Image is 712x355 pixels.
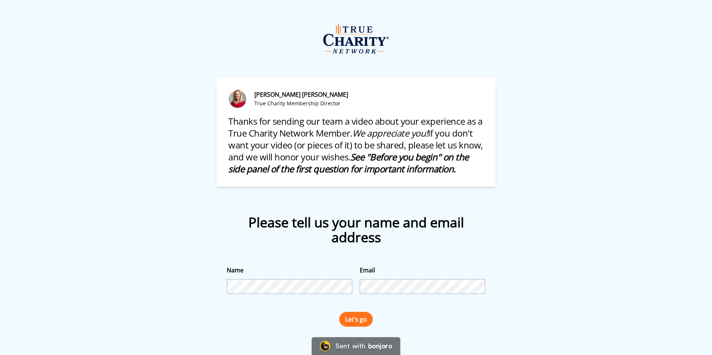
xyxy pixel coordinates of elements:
[254,100,348,107] div: True Charity Membership Director
[352,127,428,139] span: We appreciate you!
[360,266,375,275] label: Email
[228,151,471,175] span: See "Before you begin" on the side panel of the first question for important information.
[228,89,247,108] img: True Charity Membership Director
[320,341,330,351] img: Bonjoro Logo
[254,90,348,99] div: [PERSON_NAME] [PERSON_NAME]
[227,266,244,275] label: Name
[368,343,392,349] div: bonjoro
[336,343,365,349] div: Sent with
[312,337,400,355] a: Bonjoro LogoSent withbonjoro
[339,312,373,327] button: Let's go
[227,215,485,245] div: Please tell us your name and email address
[228,127,485,163] span: If you don't want your video (or pieces of it) to be shared, please let us know, and we will hono...
[228,115,484,139] span: Thanks for sending our team a video about your experience as a True Charity Network Member.
[323,24,389,54] img: https://cdn.bonjoro.com/media/3956c2d4-75cd-4ad4-8268-fa42b0760a95/aef9de93-b20d-448e-9bc6-b45a4d...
